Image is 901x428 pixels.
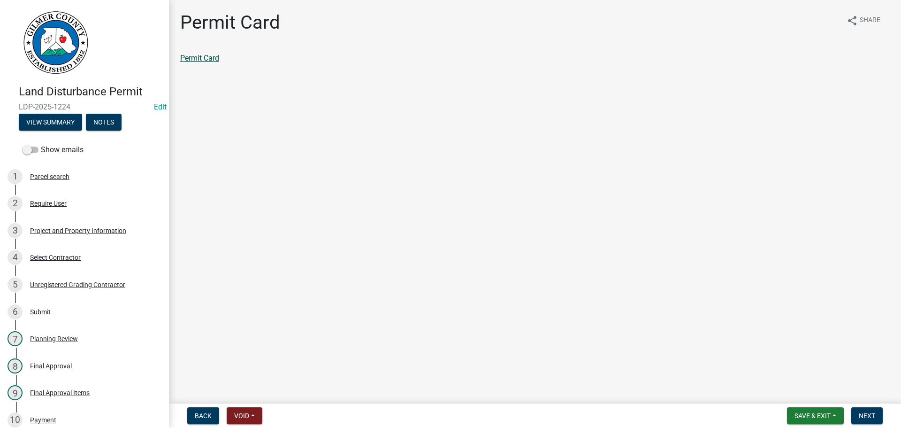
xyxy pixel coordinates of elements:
[8,277,23,292] div: 5
[19,10,89,75] img: Gilmer County, Georgia
[195,412,212,420] span: Back
[86,119,122,126] wm-modal-confirm: Notes
[19,102,150,111] span: LDP-2025-1224
[8,412,23,428] div: 10
[30,281,125,288] div: Unregistered Grading Contractor
[19,85,161,99] h4: Land Disturbance Permit
[8,304,23,319] div: 6
[8,250,23,265] div: 4
[227,407,262,424] button: Void
[180,54,219,62] a: Permit Card
[154,102,167,111] a: Edit
[30,200,67,207] div: Require User
[30,363,72,369] div: Final Approval
[839,11,888,30] button: shareShare
[234,412,249,420] span: Void
[154,102,167,111] wm-modal-confirm: Edit Application Number
[30,389,90,396] div: Final Approval Items
[8,331,23,346] div: 7
[86,114,122,131] button: Notes
[8,385,23,400] div: 9
[8,196,23,211] div: 2
[794,412,831,420] span: Save & Exit
[859,412,875,420] span: Next
[30,335,78,342] div: Planning Review
[860,15,880,26] span: Share
[847,15,858,26] i: share
[8,358,23,374] div: 8
[851,407,883,424] button: Next
[23,144,84,156] label: Show emails
[187,407,219,424] button: Back
[30,309,51,315] div: Submit
[30,417,56,423] div: Payment
[30,227,126,234] div: Project and Property Information
[19,119,82,126] wm-modal-confirm: Summary
[30,173,69,180] div: Parcel search
[180,11,280,34] h1: Permit Card
[19,114,82,131] button: View Summary
[787,407,844,424] button: Save & Exit
[30,254,81,261] div: Select Contractor
[8,223,23,238] div: 3
[8,169,23,184] div: 1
